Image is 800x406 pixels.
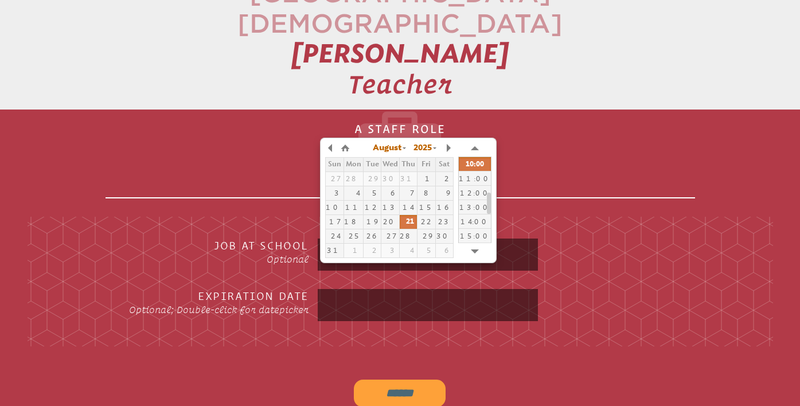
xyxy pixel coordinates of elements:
div: 12 [364,204,381,212]
div: 29 [364,175,381,183]
div: 14:00 [459,214,491,228]
div: 11 [344,204,363,212]
div: 5 [364,189,381,197]
h1: A Staff Role [106,114,695,198]
div: 9 [436,189,453,197]
div: 3 [326,189,344,197]
div: 31 [400,175,417,183]
h3: Job at School [125,239,309,252]
div: 27 [326,175,344,183]
div: 28 [400,232,417,240]
span: August [373,144,401,152]
div: 11:00 [459,171,491,185]
div: 25 [344,232,363,240]
th: Wed [381,157,399,171]
div: 8 [417,189,435,197]
th: Tue [364,157,381,171]
div: 31 [326,247,344,255]
div: 26 [364,232,381,240]
div: 14 [400,204,417,212]
p: Optional [125,252,309,266]
div: 16:00 [459,243,491,257]
div: 12:00 [459,185,491,200]
h3: Expiration Date [125,289,309,303]
div: 5 [417,247,435,255]
div: 30 [436,232,453,240]
div: 1 [417,175,435,183]
div: 7 [400,189,417,197]
div: 16 [436,204,453,212]
div: 17 [326,218,344,226]
span: 2025 [413,144,432,152]
div: 13 [381,204,399,212]
span: [PERSON_NAME] [291,38,509,100]
div: 19 [364,218,381,226]
div: 28 [344,175,363,183]
th: Sat [435,157,453,171]
div: 2 [436,175,453,183]
th: Mon [344,157,364,171]
div: 22 [417,218,435,226]
p: Optional; Double-click for datepicker [125,303,309,317]
div: 20 [381,218,399,226]
div: 6 [436,247,453,255]
div: 4 [400,247,417,255]
th: Sun [326,157,344,171]
div: 30 [381,175,399,183]
th: Thu [399,157,417,171]
div: 18 [344,218,363,226]
div: 13:00 [459,200,491,214]
div: 6 [381,189,399,197]
div: 27 [381,232,399,240]
div: 10 [326,204,344,212]
div: 23 [436,218,453,226]
div: 24 [326,232,344,240]
div: 10:00 [459,157,491,171]
div: 29 [417,232,435,240]
span: Teacher [348,69,452,99]
div: 21 [400,218,417,226]
div: 3 [381,247,399,255]
div: 4 [344,189,363,197]
div: 15:00 [459,228,491,243]
div: 2 [364,247,381,255]
div: 1 [344,247,363,255]
div: 15 [417,204,435,212]
th: Fri [417,157,435,171]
